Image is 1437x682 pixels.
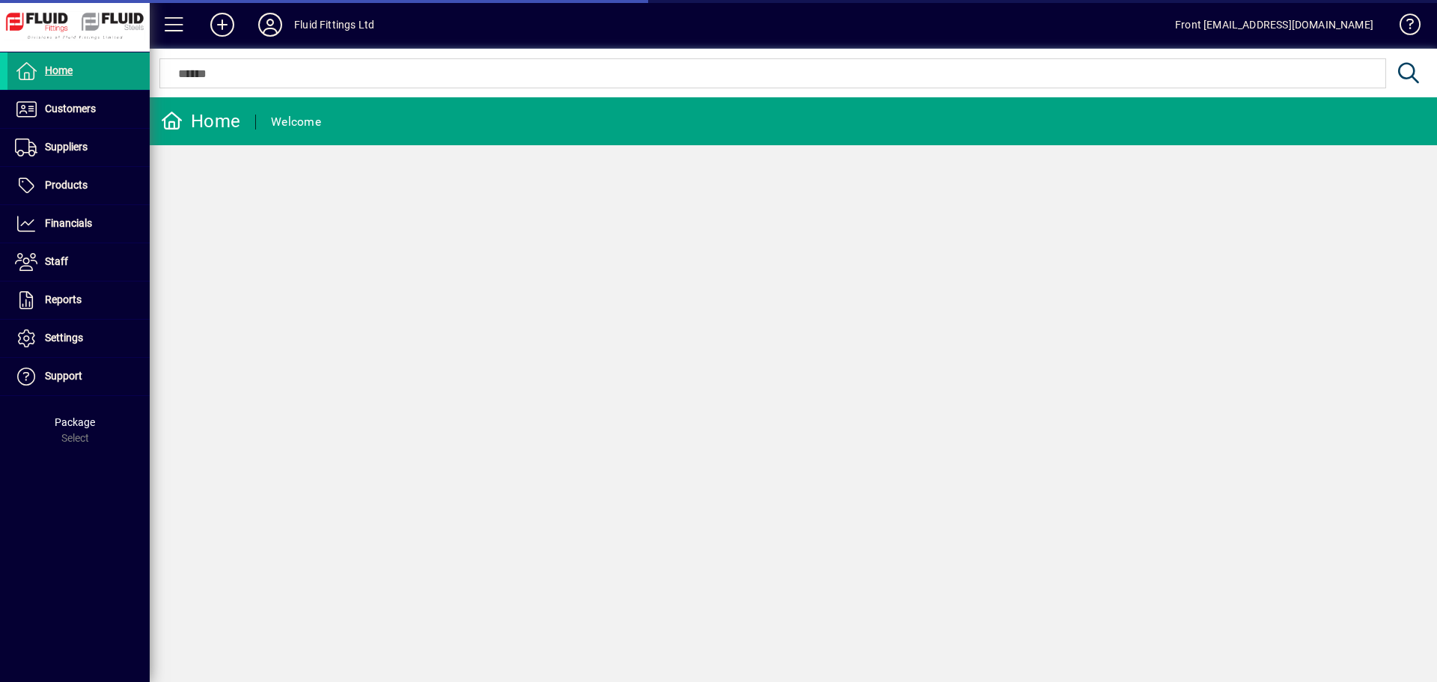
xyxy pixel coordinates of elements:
a: Reports [7,281,150,319]
span: Staff [45,255,68,267]
a: Suppliers [7,129,150,166]
span: Support [45,370,82,382]
div: Welcome [271,110,321,134]
button: Profile [246,11,294,38]
a: Products [7,167,150,204]
div: Home [161,109,240,133]
a: Support [7,358,150,395]
span: Suppliers [45,141,88,153]
div: Front [EMAIL_ADDRESS][DOMAIN_NAME] [1175,13,1373,37]
a: Customers [7,91,150,128]
span: Customers [45,103,96,115]
div: Fluid Fittings Ltd [294,13,374,37]
span: Products [45,179,88,191]
span: Package [55,416,95,428]
a: Knowledge Base [1388,3,1418,52]
a: Settings [7,320,150,357]
span: Reports [45,293,82,305]
span: Home [45,64,73,76]
span: Settings [45,332,83,344]
a: Financials [7,205,150,243]
span: Financials [45,217,92,229]
a: Staff [7,243,150,281]
button: Add [198,11,246,38]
